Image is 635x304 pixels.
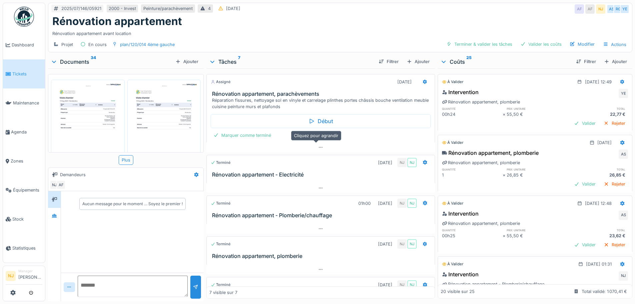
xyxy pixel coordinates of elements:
[518,40,564,49] div: Valider les coûts
[378,200,392,207] div: [DATE]
[51,58,173,66] div: Documents
[211,201,231,206] div: Terminé
[397,239,407,249] div: NJ
[442,160,520,166] div: Rénovation appartement, plomberie
[211,241,231,247] div: Terminé
[11,129,42,135] span: Agenda
[442,233,503,239] div: 00h25
[567,106,628,111] h6: total
[88,41,107,48] div: En cours
[208,5,211,12] div: 4
[52,28,628,37] div: Rénovation appartement avant location
[582,288,627,295] div: Total validé: 1 070,41 €
[567,172,628,178] div: 26,85 €
[442,79,463,85] div: À valider
[211,79,231,85] div: Assigné
[440,58,571,66] div: Coûts
[441,288,475,295] div: 20 visible sur 25
[12,42,42,48] span: Dashboard
[407,239,417,249] div: NJ
[211,114,430,128] div: Début
[11,158,42,164] span: Zones
[442,88,479,96] div: Intervention
[507,111,567,117] div: 55,50 €
[466,58,472,66] sup: 25
[52,15,182,28] h1: Rénovation appartement
[120,41,175,48] div: plan/120/014 4ème gauche
[358,200,371,207] div: 01h00
[173,57,201,66] div: Ajouter
[12,216,42,222] span: Stock
[567,233,628,239] div: 23,62 €
[407,199,417,208] div: NJ
[619,211,628,220] div: AS
[619,149,628,159] div: AS
[3,146,45,176] a: Zones
[567,167,628,172] h6: total
[442,167,503,172] h6: quantité
[61,41,73,48] div: Projet
[60,172,86,178] div: Demandeurs
[619,89,628,98] div: YE
[601,119,628,128] div: Rejeter
[18,269,42,274] div: Manager
[397,79,412,85] div: [DATE]
[378,241,392,247] div: [DATE]
[442,281,544,287] div: Rénovation appartement - Plomberie/chauffage
[585,200,612,207] div: [DATE] 12:48
[13,187,42,193] span: Équipements
[442,149,539,157] div: Rénovation appartement, plomberie
[507,233,567,239] div: 55,50 €
[61,5,101,12] div: 2025/07/146/05921
[12,245,42,251] span: Statistiques
[143,5,193,12] div: Peinture/parachèvement
[211,131,274,140] div: Marquer comme terminé
[12,71,42,77] span: Tickets
[13,100,42,106] span: Maintenance
[209,289,237,296] div: 7 visible sur 7
[376,57,401,66] div: Filtrer
[571,240,598,249] div: Valider
[567,111,628,117] div: 22,77 €
[397,280,407,290] div: NJ
[442,111,503,117] div: 00h24
[575,4,584,14] div: AF
[573,57,599,66] div: Filtrer
[442,270,479,278] div: Intervention
[14,7,34,27] img: Badge_color-CXgf-gQk.svg
[507,228,567,232] h6: prix unitaire
[601,57,630,66] div: Ajouter
[3,88,45,117] a: Maintenance
[53,81,123,181] img: kiei1hil1fotrauxzjr9iffe7fcy
[397,158,407,167] div: NJ
[211,282,231,288] div: Terminé
[91,58,96,66] sup: 34
[129,81,199,181] img: c5u4yuq0ypzf9e4214ifglf6lh8x
[607,4,616,14] div: AS
[585,79,612,85] div: [DATE] 12:49
[503,111,507,117] div: ×
[442,210,479,218] div: Intervention
[442,201,463,206] div: À valider
[6,271,16,281] li: NJ
[209,58,373,66] div: Tâches
[211,160,231,166] div: Terminé
[3,234,45,263] a: Statistiques
[3,205,45,234] a: Stock
[585,4,595,14] div: AF
[619,271,628,281] div: NJ
[212,172,432,178] h3: Rénovation appartement - Electricité
[571,119,598,128] div: Valider
[597,139,612,146] div: [DATE]
[503,172,507,178] div: ×
[378,160,392,166] div: [DATE]
[3,117,45,146] a: Agenda
[212,97,432,110] div: Réparation fissures, nettoyage sol en vinyle et carrelage plinthes portes châssis bouche ventilat...
[613,4,623,14] div: RG
[3,176,45,205] a: Équipements
[119,155,133,165] div: Plus
[442,220,520,227] div: Rénovation appartement, plomberie
[567,40,597,49] div: Modifier
[291,131,341,140] div: Cliquez pour agrandir
[442,261,463,267] div: À valider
